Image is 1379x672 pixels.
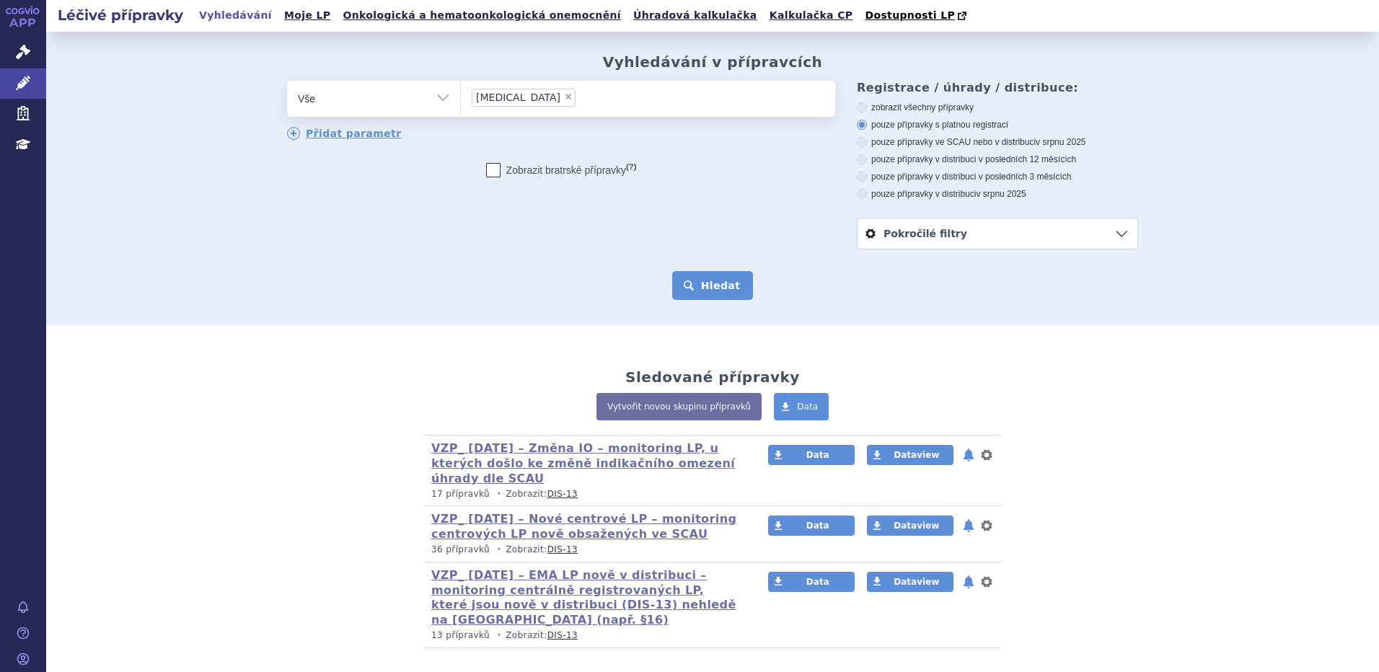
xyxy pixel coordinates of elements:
span: Data [806,450,829,460]
h3: Registrace / úhrady / distribuce: [857,81,1138,94]
i: • [493,629,506,642]
span: v srpnu 2025 [976,189,1026,199]
span: Data [806,521,829,531]
button: Hledat [672,271,754,300]
span: Data [806,577,829,587]
a: DIS-13 [547,489,578,499]
label: pouze přípravky v distribuci v posledních 12 měsících [857,154,1138,165]
h2: Vyhledávání v přípravcích [603,53,823,71]
a: Dataview [867,572,953,592]
span: 13 přípravků [431,630,490,640]
a: DIS-13 [547,544,578,554]
a: Dataview [867,516,953,536]
button: notifikace [961,573,976,591]
label: pouze přípravky v distribuci v posledních 3 měsících [857,171,1138,182]
button: nastavení [979,517,994,534]
span: 17 přípravků [431,489,490,499]
a: Data [768,572,855,592]
a: Moje LP [280,6,335,25]
button: nastavení [979,446,994,464]
a: Pokročilé filtry [858,218,1137,249]
a: VZP_ [DATE] – Nové centrové LP – monitoring centrových LP nově obsažených ve SCAU [431,512,736,541]
a: Dostupnosti LP [860,6,974,26]
span: Dataview [894,521,939,531]
p: Zobrazit: [431,488,741,500]
a: VZP_ [DATE] – EMA LP nově v distribuci – monitoring centrálně registrovaných LP, které jsou nově ... [431,568,736,627]
span: 36 přípravků [431,544,490,554]
span: Dataview [894,577,939,587]
a: Kalkulačka CP [765,6,858,25]
a: Vytvořit novou skupinu přípravků [596,393,762,420]
a: Dataview [867,445,953,465]
span: Dataview [894,450,939,460]
input: [MEDICAL_DATA] [580,88,648,106]
label: pouze přípravky v distribuci [857,188,1138,200]
a: Přidat parametr [287,127,402,140]
i: • [493,488,506,500]
span: Dostupnosti LP [865,9,955,21]
h2: Sledované přípravky [625,368,800,386]
a: VZP_ [DATE] – Změna IO – monitoring LP, u kterých došlo ke změně indikačního omezení úhrady dle SCAU [431,441,735,485]
a: DIS-13 [547,630,578,640]
button: notifikace [961,517,976,534]
a: Onkologická a hematoonkologická onemocnění [338,6,625,25]
a: Vyhledávání [195,6,276,25]
span: Data [797,402,818,412]
abbr: (?) [626,162,636,172]
a: Data [774,393,829,420]
p: Zobrazit: [431,544,741,556]
span: × [564,92,573,101]
label: pouze přípravky s platnou registrací [857,119,1138,131]
label: pouze přípravky ve SCAU nebo v distribuci [857,136,1138,148]
a: Úhradová kalkulačka [629,6,762,25]
p: Zobrazit: [431,629,741,642]
h2: Léčivé přípravky [46,5,195,25]
span: v srpnu 2025 [1036,137,1085,147]
button: notifikace [961,446,976,464]
span: [MEDICAL_DATA] [476,92,560,102]
i: • [493,544,506,556]
a: Data [768,445,855,465]
button: nastavení [979,573,994,591]
label: zobrazit všechny přípravky [857,102,1138,113]
label: Zobrazit bratrské přípravky [486,163,637,177]
a: Data [768,516,855,536]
